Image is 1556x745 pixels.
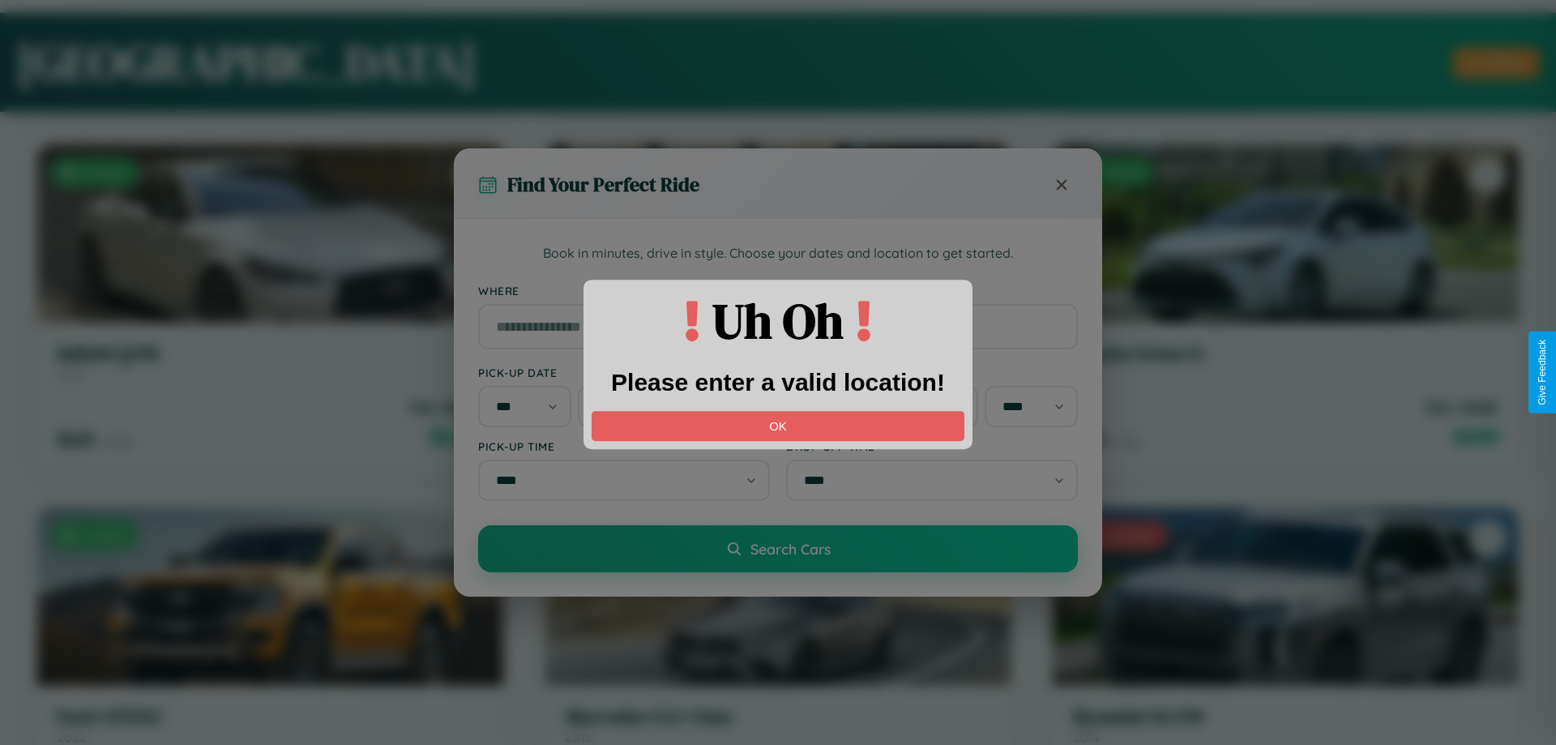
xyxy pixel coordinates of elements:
[750,540,831,558] span: Search Cars
[478,243,1078,264] p: Book in minutes, drive in style. Choose your dates and location to get started.
[786,366,1078,379] label: Drop-off Date
[478,366,770,379] label: Pick-up Date
[478,439,770,453] label: Pick-up Time
[786,439,1078,453] label: Drop-off Time
[478,284,1078,298] label: Where
[507,171,699,198] h3: Find Your Perfect Ride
